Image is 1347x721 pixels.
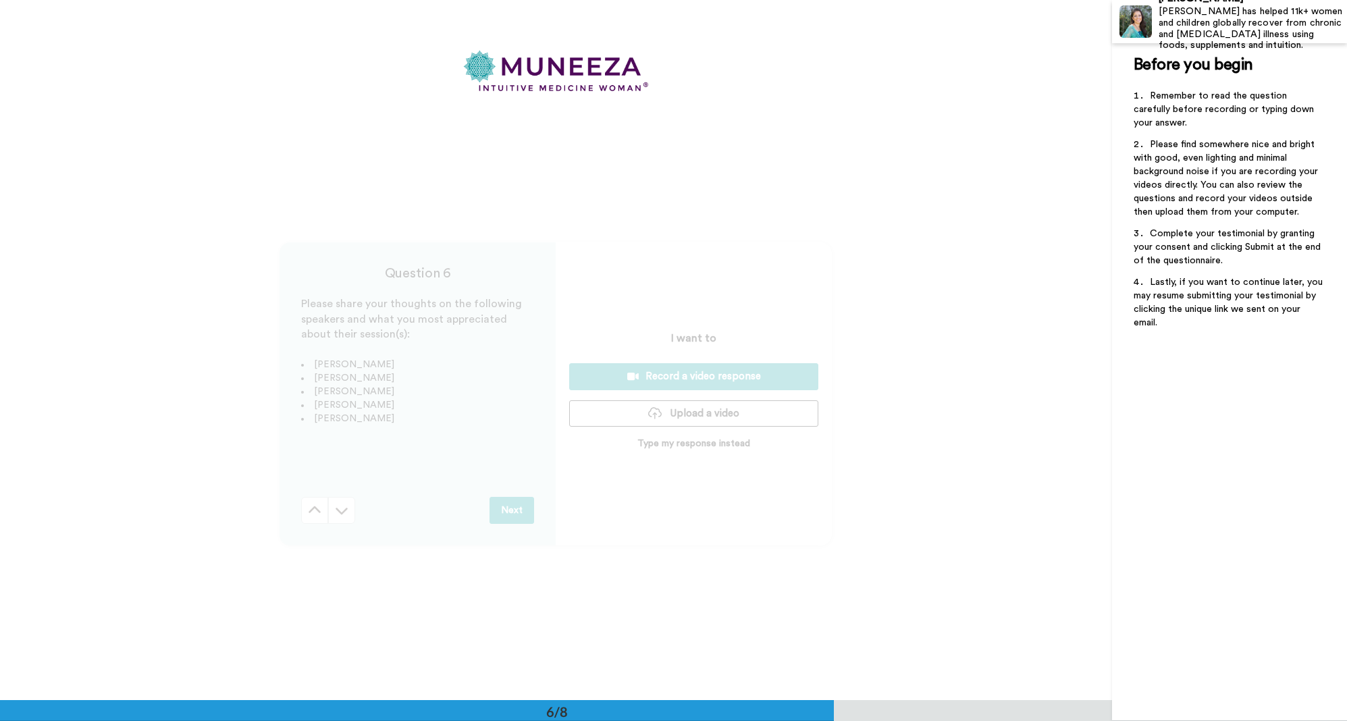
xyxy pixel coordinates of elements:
p: I want to [671,330,716,346]
span: Lastly, if you want to continue later, you may resume submitting your testimonial by clicking the... [1134,277,1325,327]
button: Upload a video [569,400,818,427]
img: Profile Image [1119,5,1152,38]
span: Before you begin [1134,57,1253,73]
button: Record a video response [569,363,818,390]
span: Please share your thoughts on the following speakers and what you most appreciated about their se... [301,298,525,340]
span: Please find somewhere nice and bright with good, even lighting and minimal background noise if yo... [1134,140,1321,217]
span: [PERSON_NAME] [314,373,394,383]
span: Remember to read the question carefully before recording or typing down your answer. [1134,91,1317,128]
span: [PERSON_NAME] [314,400,394,410]
button: Next [490,497,534,524]
div: 6/8 [525,702,589,721]
h4: Question 6 [301,264,534,283]
span: Complete your testimonial by granting your consent and clicking Submit at the end of the question... [1134,229,1323,265]
div: Record a video response [580,369,808,383]
div: [PERSON_NAME] has helped 11k+ women and children globally recover from chronic and [MEDICAL_DATA]... [1159,6,1346,51]
span: [PERSON_NAME] [314,414,394,423]
span: [PERSON_NAME] [314,360,394,369]
span: [PERSON_NAME] [314,387,394,396]
p: Type my response instead [637,437,750,450]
